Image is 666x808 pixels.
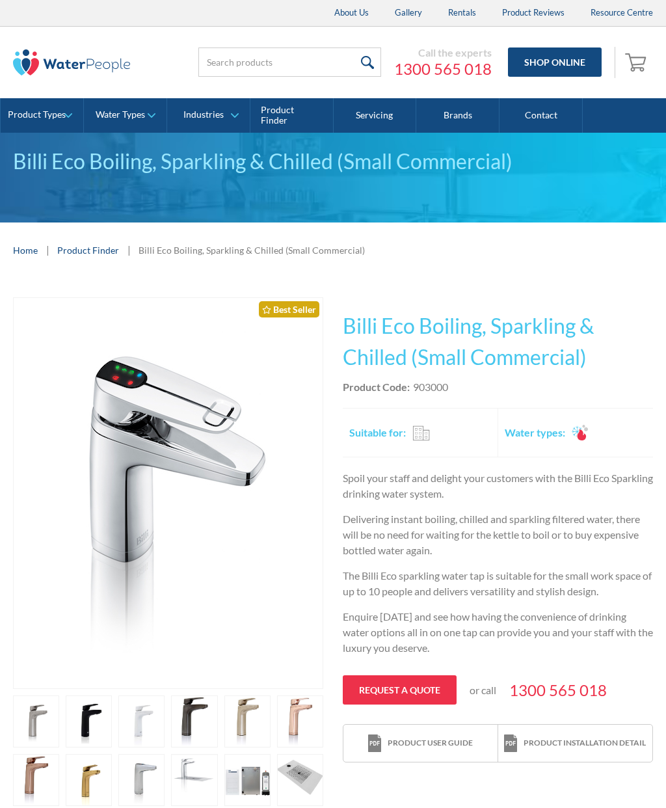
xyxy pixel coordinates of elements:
[504,734,517,752] img: print icon
[224,754,271,806] a: open lightbox
[499,98,583,133] a: Contact
[334,98,417,133] a: Servicing
[167,98,250,133] a: Industries
[349,425,406,440] h2: Suitable for:
[13,49,130,75] img: The Water People
[388,737,473,749] div: Product user guide
[8,109,66,120] div: Product Types
[277,695,323,747] a: open lightbox
[505,425,565,440] h2: Water types:
[416,98,499,133] a: Brands
[343,725,498,762] a: print iconProduct user guide
[198,47,381,77] input: Search products
[171,695,217,747] a: open lightbox
[622,47,653,78] a: Open cart
[394,46,492,59] div: Call the experts
[118,695,165,747] a: open lightbox
[368,734,381,752] img: print icon
[224,695,271,747] a: open lightbox
[1,98,83,133] a: Product Types
[509,679,607,702] a: 1300 565 018
[394,59,492,79] a: 1300 565 018
[13,243,38,257] a: Home
[343,568,653,599] p: The Billi Eco sparkling water tap is suitable for the small work space of up to 10 people and del...
[508,47,602,77] a: Shop Online
[118,754,165,806] a: open lightbox
[57,243,119,257] a: Product Finder
[343,310,653,373] h1: Billi Eco Boiling, Sparkling & Chilled (Small Commercial)
[126,242,132,258] div: |
[277,754,323,806] a: open lightbox
[259,301,319,317] div: Best Seller
[498,725,652,762] a: print iconProduct installation detail
[470,682,496,698] p: or call
[183,109,224,120] div: Industries
[343,675,457,705] a: Request a quote
[343,381,410,393] strong: Product Code:
[13,297,323,689] a: open lightbox
[39,298,297,688] img: Billi Eco Boiling, Sparkling & Chilled (Small Commercial)
[13,754,59,806] a: open lightbox
[66,695,112,747] a: open lightbox
[413,379,448,395] div: 903000
[343,609,653,656] p: Enquire [DATE] and see how having the convenience of drinking water options all in on one tap can...
[250,98,334,133] a: Product Finder
[44,242,51,258] div: |
[84,98,166,133] a: Water Types
[13,146,653,177] div: Billi Eco Boiling, Sparkling & Chilled (Small Commercial)
[66,754,112,806] a: open lightbox
[343,511,653,558] p: Delivering instant boiling, chilled and sparkling filtered water, there will be no need for waiti...
[524,737,646,749] div: Product installation detail
[625,51,650,72] img: shopping cart
[343,470,653,502] p: Spoil your staff and delight your customers with the Billi Eco Sparkling drinking water system.
[96,109,145,120] div: Water Types
[139,243,365,257] div: Billi Eco Boiling, Sparkling & Chilled (Small Commercial)
[13,695,59,747] a: open lightbox
[171,754,217,806] a: open lightbox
